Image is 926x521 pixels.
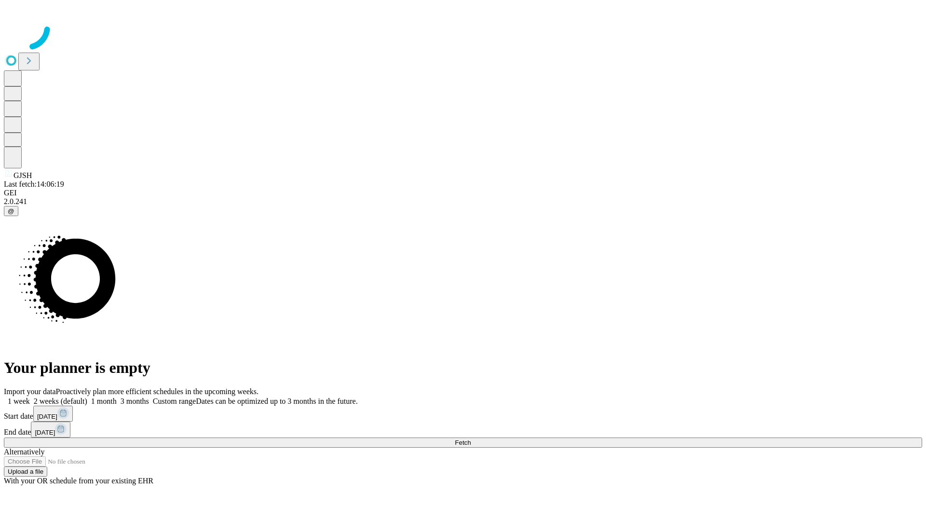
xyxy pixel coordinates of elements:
[34,397,87,405] span: 2 weeks (default)
[4,189,922,197] div: GEI
[14,171,32,179] span: GJSH
[153,397,196,405] span: Custom range
[4,206,18,216] button: @
[4,448,44,456] span: Alternatively
[4,359,922,377] h1: Your planner is empty
[4,180,64,188] span: Last fetch: 14:06:19
[31,422,70,438] button: [DATE]
[4,406,922,422] div: Start date
[91,397,117,405] span: 1 month
[196,397,357,405] span: Dates can be optimized up to 3 months in the future.
[455,439,471,446] span: Fetch
[4,197,922,206] div: 2.0.241
[35,429,55,436] span: [DATE]
[4,422,922,438] div: End date
[4,438,922,448] button: Fetch
[33,406,73,422] button: [DATE]
[37,413,57,420] span: [DATE]
[8,397,30,405] span: 1 week
[4,466,47,477] button: Upload a file
[4,387,56,396] span: Import your data
[8,207,14,215] span: @
[121,397,149,405] span: 3 months
[56,387,259,396] span: Proactively plan more efficient schedules in the upcoming weeks.
[4,477,153,485] span: With your OR schedule from your existing EHR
